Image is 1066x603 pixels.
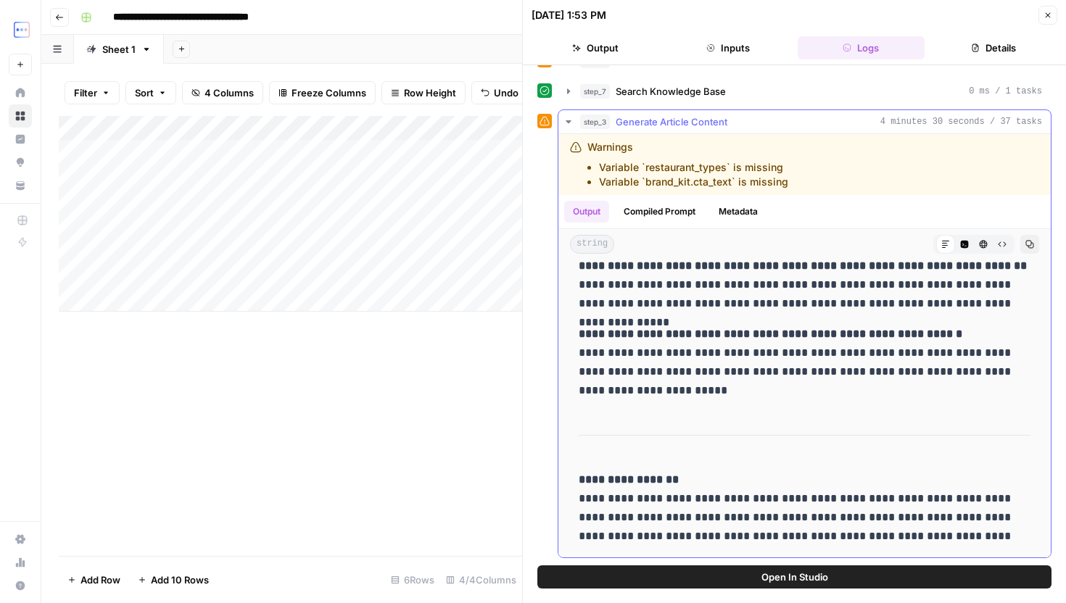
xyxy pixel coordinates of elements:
[471,81,528,104] button: Undo
[151,573,209,587] span: Add 10 Rows
[599,175,788,189] li: Variable `brand_kit.cta_text` is missing
[9,12,32,48] button: Workspace: TripleDart
[9,174,32,197] a: Your Data
[9,17,35,43] img: TripleDart Logo
[664,36,791,59] button: Inputs
[74,35,164,64] a: Sheet 1
[381,81,466,104] button: Row Height
[74,86,97,100] span: Filter
[615,201,704,223] button: Compiled Prompt
[599,160,788,175] li: Variable `restaurant_types` is missing
[9,81,32,104] a: Home
[537,565,1051,589] button: Open In Studio
[129,568,218,591] button: Add 10 Rows
[616,115,727,129] span: Generate Article Content
[9,104,32,128] a: Browse
[570,235,614,254] span: string
[558,80,1051,103] button: 0 ms / 1 tasks
[761,570,828,584] span: Open In Studio
[880,115,1042,128] span: 4 minutes 30 seconds / 37 tasks
[558,134,1051,557] div: 4 minutes 30 seconds / 37 tasks
[532,36,658,59] button: Output
[9,528,32,551] a: Settings
[580,115,610,129] span: step_3
[9,151,32,174] a: Opportunities
[385,568,440,591] div: 6 Rows
[440,568,522,591] div: 4/4 Columns
[404,86,456,100] span: Row Height
[558,110,1051,133] button: 4 minutes 30 seconds / 37 tasks
[292,86,366,100] span: Freeze Columns
[580,84,610,99] span: step_7
[125,81,176,104] button: Sort
[532,8,606,22] div: [DATE] 1:53 PM
[204,86,254,100] span: 4 Columns
[102,42,136,57] div: Sheet 1
[80,573,120,587] span: Add Row
[798,36,925,59] button: Logs
[65,81,120,104] button: Filter
[9,574,32,597] button: Help + Support
[564,201,609,223] button: Output
[59,568,129,591] button: Add Row
[9,551,32,574] a: Usage
[269,81,376,104] button: Freeze Columns
[616,84,726,99] span: Search Knowledge Base
[710,201,767,223] button: Metadata
[969,85,1042,98] span: 0 ms / 1 tasks
[930,36,1057,59] button: Details
[494,86,518,100] span: Undo
[135,86,154,100] span: Sort
[9,128,32,151] a: Insights
[182,81,263,104] button: 4 Columns
[587,140,788,189] div: Warnings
